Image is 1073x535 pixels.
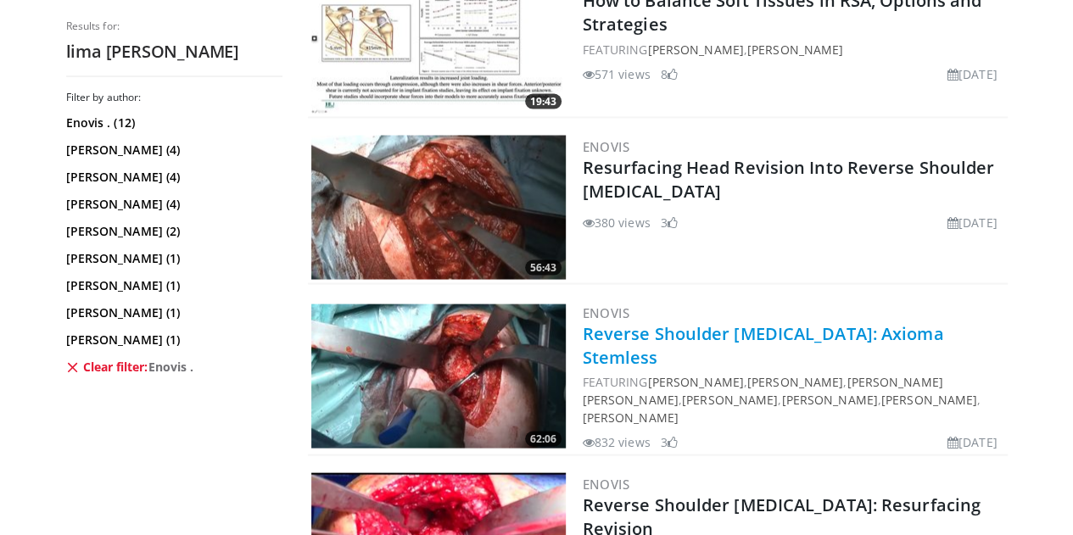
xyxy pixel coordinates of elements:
[311,135,566,279] img: a089a167-16f2-4cfb-b8da-38b4b96a2f1d.300x170_q85_crop-smart_upscale.jpg
[781,391,877,407] a: [PERSON_NAME]
[66,90,282,103] h3: Filter by author:
[583,409,679,425] a: [PERSON_NAME]
[525,431,562,446] span: 62:06
[682,391,778,407] a: [PERSON_NAME]
[525,259,562,275] span: 56:43
[66,20,282,33] p: Results for:
[583,304,629,320] a: Enovis
[947,432,998,450] li: [DATE]
[66,358,278,375] a: Clear filter:Enovis .
[66,222,278,239] a: [PERSON_NAME] (2)
[66,114,278,131] a: Enovis . (12)
[66,276,278,293] a: [PERSON_NAME] (1)
[583,432,651,450] li: 832 views
[583,64,651,82] li: 571 views
[747,373,843,389] a: [PERSON_NAME]
[525,93,562,109] span: 19:43
[148,358,194,375] span: Enovis .
[66,304,278,320] a: [PERSON_NAME] (1)
[661,432,678,450] li: 3
[661,213,678,231] li: 3
[66,40,282,62] h2: lima [PERSON_NAME]
[311,304,566,448] img: 08284e52-3172-4857-9876-103d71985e86.300x170_q85_crop-smart_upscale.jpg
[583,372,1004,426] div: FEATURING , , , , , ,
[66,141,278,158] a: [PERSON_NAME] (4)
[66,195,278,212] a: [PERSON_NAME] (4)
[583,40,1004,58] div: FEATURING ,
[311,135,566,279] a: 56:43
[881,391,977,407] a: [PERSON_NAME]
[583,321,944,368] a: Reverse Shoulder [MEDICAL_DATA]: Axioma Stemless
[66,331,278,348] a: [PERSON_NAME] (1)
[583,475,629,492] a: Enovis
[583,137,629,154] a: Enovis
[583,213,651,231] li: 380 views
[66,249,278,266] a: [PERSON_NAME] (1)
[647,373,743,389] a: [PERSON_NAME]
[66,168,278,185] a: [PERSON_NAME] (4)
[647,41,743,57] a: [PERSON_NAME]
[947,64,998,82] li: [DATE]
[661,64,678,82] li: 8
[311,304,566,448] a: 62:06
[947,213,998,231] li: [DATE]
[583,155,995,202] a: Resurfacing Head Revision Into Reverse Shoulder [MEDICAL_DATA]
[747,41,843,57] a: [PERSON_NAME]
